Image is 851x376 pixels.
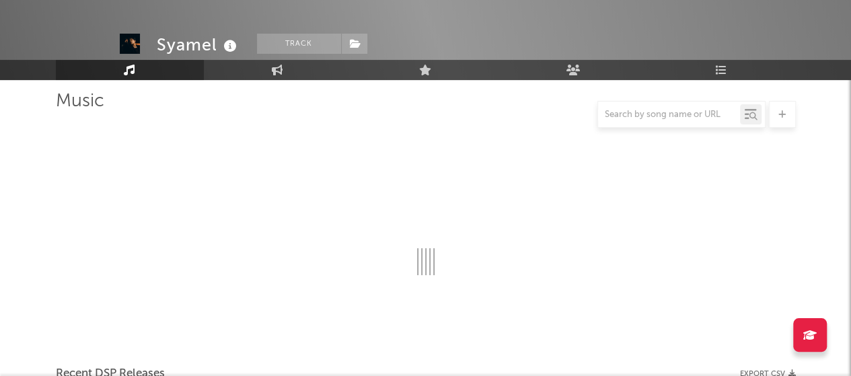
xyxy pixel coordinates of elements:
div: Syamel [157,34,240,56]
span: Music [56,93,104,110]
button: Track [257,34,341,54]
input: Search by song name or URL [598,110,740,120]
